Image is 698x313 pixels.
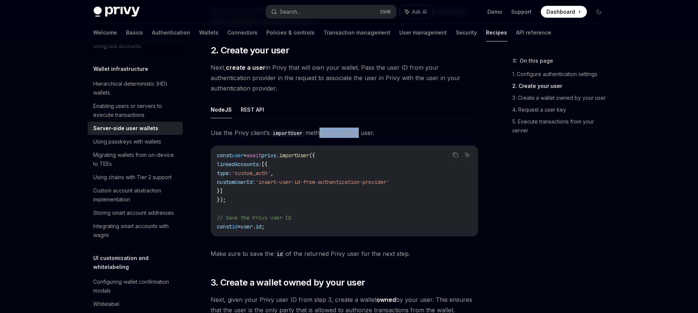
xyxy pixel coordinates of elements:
[241,223,253,230] span: user
[488,8,503,16] a: Demo
[270,170,273,177] span: ,
[241,101,264,118] button: REST API
[211,248,478,259] span: Make sure to save the of the returned Privy user for the next step.
[88,297,183,311] a: Whitelabel
[262,161,267,168] span: [{
[94,79,178,97] div: Hierarchical deterministic (HD) wallets
[88,135,183,148] a: Using passkeys with wallets
[256,179,389,185] span: 'insert-user-id-from-authentication-provider'
[94,65,149,73] h5: Wallet infrastructure
[217,214,291,221] span: // Save the Privy user ID
[226,64,266,72] a: create a user
[217,152,232,159] span: const
[262,223,264,230] span: ;
[486,24,507,42] a: Recipes
[211,277,365,289] span: 3. Create a wallet owned by your user
[88,275,183,297] a: Configuring wallet confirmation modals
[94,24,117,42] a: Welcome
[88,220,183,242] a: Integrating smart accounts with wagmi
[217,170,232,177] span: type:
[280,7,301,16] div: Search...
[88,99,183,122] a: Enabling users or servers to execute transactions
[94,254,183,271] h5: UI customization and whitelabeling
[88,122,183,135] a: Server-side user wallets
[199,24,219,42] a: Wallets
[217,223,232,230] span: const
[309,152,315,159] span: ({
[376,296,396,304] a: owned
[244,152,247,159] span: =
[228,24,258,42] a: Connectors
[94,124,159,133] div: Server-side user wallets
[516,24,552,42] a: API reference
[94,102,178,119] div: Enabling users or servers to execute transactions
[324,24,391,42] a: Transaction management
[94,277,178,295] div: Configuring wallet confirmation modals
[217,161,262,168] span: linkedAccounts:
[88,184,183,206] a: Custom account abstraction implementation
[513,116,611,136] a: 5. Execute transactions from your server
[279,152,309,159] span: importUser
[94,300,120,309] div: Whitelabel
[211,128,478,138] span: Use the Privy client’s method to create a user.
[94,208,174,217] div: Storing smart account addresses
[593,6,605,18] button: Toggle dark mode
[94,7,140,17] img: dark logo
[276,152,279,159] span: .
[520,56,553,65] span: On this page
[462,150,472,160] button: Ask AI
[267,24,315,42] a: Policies & controls
[513,68,611,80] a: 1. Configure authentication settings
[513,104,611,116] a: 4. Request a user key
[217,197,226,203] span: });
[451,150,460,160] button: Copy the contents from the code block
[274,250,286,258] code: id
[513,80,611,92] a: 2. Create your user
[94,186,178,204] div: Custom account abstraction implementation
[232,152,244,159] span: user
[253,223,256,230] span: .
[456,24,477,42] a: Security
[266,5,396,19] button: Search...CtrlK
[547,8,575,16] span: Dashboard
[94,222,178,240] div: Integrating smart accounts with wagmi
[152,24,191,42] a: Authentication
[217,179,256,185] span: customUserId:
[94,173,172,182] div: Using chains with Tier 2 support
[262,152,276,159] span: privy
[88,171,183,184] a: Using chains with Tier 2 support
[232,223,238,230] span: id
[217,188,223,194] span: }]
[211,45,289,56] span: 2. Create your user
[270,129,305,137] code: importUser
[513,92,611,104] a: 3. Create a wallet owned by your user
[88,206,183,220] a: Storing smart account addresses
[211,62,478,93] span: Next, in Privy that will own your wallet. Pass the user ID from your authentication provider in t...
[94,151,178,168] div: Migrating wallets from on-device to TEEs
[400,5,432,19] button: Ask AI
[88,77,183,99] a: Hierarchical deterministic (HD) wallets
[380,9,392,15] span: Ctrl K
[541,6,587,18] a: Dashboard
[126,24,143,42] a: Basics
[256,223,262,230] span: id
[512,8,532,16] a: Support
[238,223,241,230] span: =
[232,170,270,177] span: 'custom_auth'
[400,24,447,42] a: User management
[247,152,262,159] span: await
[94,137,162,146] div: Using passkeys with wallets
[211,101,232,118] button: NodeJS
[412,8,427,16] span: Ask AI
[88,148,183,171] a: Migrating wallets from on-device to TEEs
